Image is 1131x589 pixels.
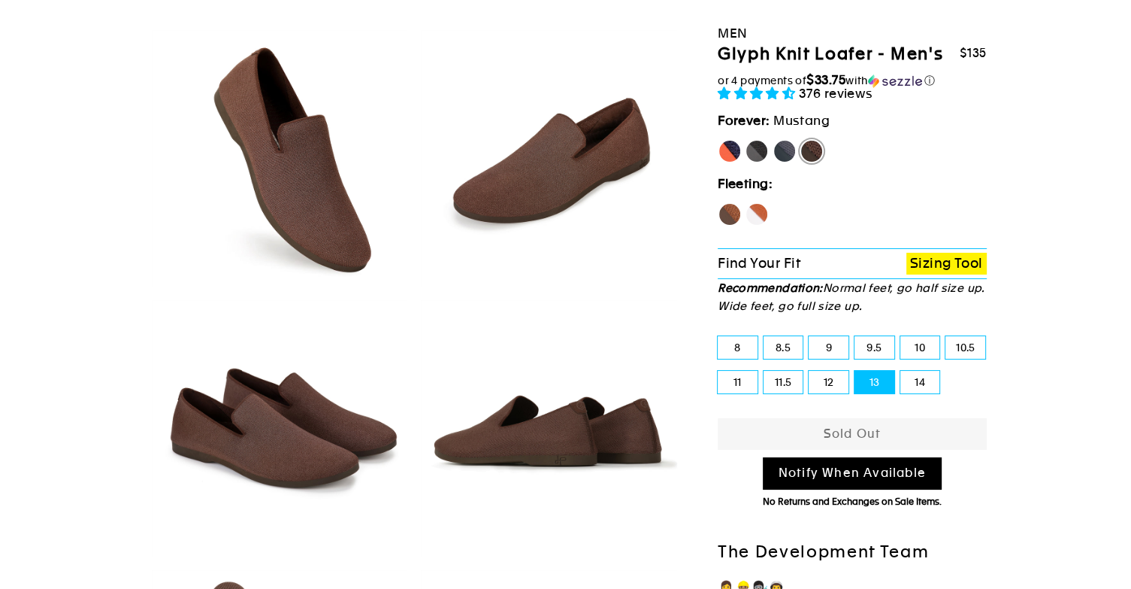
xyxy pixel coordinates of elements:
[823,427,881,441] span: Sold Out
[718,176,773,191] strong: Fleeting:
[718,542,987,563] h2: The Development Team
[854,336,894,359] label: 9.5
[718,23,987,44] div: Men
[763,496,942,507] span: No Returns and Exchanges on Sale Items.
[900,336,940,359] label: 10
[745,139,769,163] label: Panther
[718,139,742,163] label: [PERSON_NAME]
[718,44,943,65] h1: Glyph Knit Loafer - Men's
[718,73,987,88] div: or 4 payments of$33.75withSezzle Click to learn more about Sezzle
[763,457,942,490] a: Notify When Available
[718,371,758,393] label: 11
[809,371,848,393] label: 12
[854,371,894,393] label: 13
[900,371,940,393] label: 14
[421,30,677,287] img: Mustang
[718,336,758,359] label: 8
[945,336,985,359] label: 10.5
[718,281,823,294] strong: Recommendation:
[764,336,803,359] label: 8.5
[718,418,987,451] button: Sold Out
[806,72,845,87] span: $33.75
[718,279,987,315] p: Normal feet, go half size up. Wide feet, go full size up.
[421,300,677,557] img: Mustang
[800,139,824,163] label: Mustang
[718,255,800,271] span: Find Your Fit
[718,113,770,128] strong: Forever:
[718,73,987,88] div: or 4 payments of with
[960,46,987,60] span: $135
[152,300,408,557] img: Mustang
[773,139,797,163] label: Rhino
[152,30,408,287] img: Mustang
[718,86,799,101] span: 4.73 stars
[799,86,873,101] span: 376 reviews
[906,253,987,275] a: Sizing Tool
[773,113,830,128] span: Mustang
[809,336,848,359] label: 9
[868,74,922,88] img: Sezzle
[764,371,803,393] label: 11.5
[745,202,769,226] label: Fox
[718,202,742,226] label: Hawk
